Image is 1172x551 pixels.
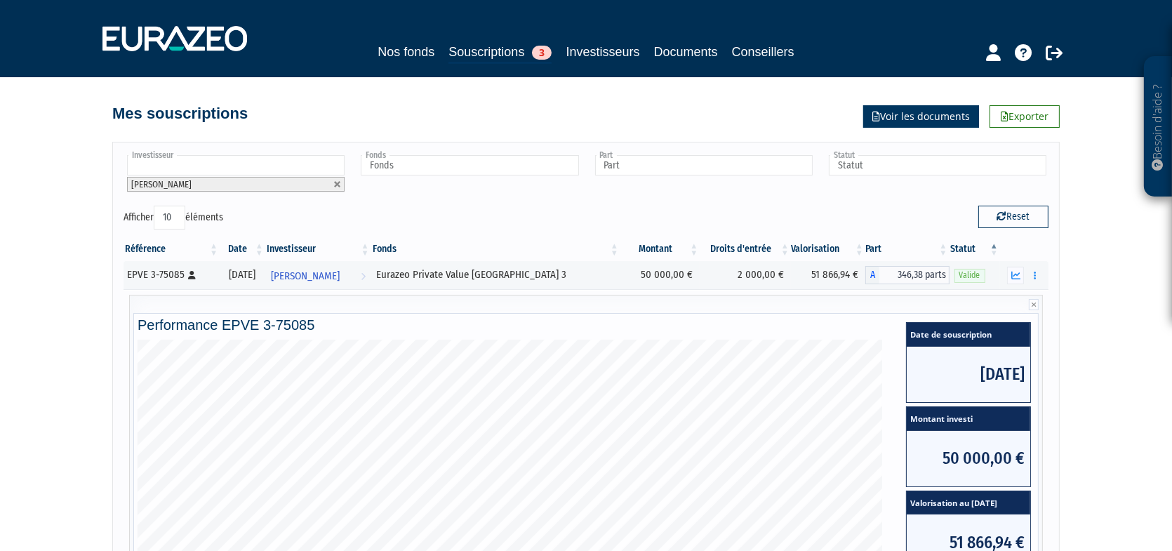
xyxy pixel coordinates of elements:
[378,42,434,62] a: Nos fonds
[265,261,371,289] a: [PERSON_NAME]
[879,266,950,284] span: 346,38 parts
[978,206,1048,228] button: Reset
[566,42,639,62] a: Investisseurs
[950,237,1000,261] th: Statut : activer pour trier la colonne par ordre d&eacute;croissant
[131,179,192,190] span: [PERSON_NAME]
[907,491,1030,515] span: Valorisation au [DATE]
[865,266,879,284] span: A
[371,237,620,261] th: Fonds: activer pour trier la colonne par ordre croissant
[907,347,1030,402] span: [DATE]
[791,237,865,261] th: Valorisation: activer pour trier la colonne par ordre croissant
[907,407,1030,431] span: Montant investi
[127,267,215,282] div: EPVE 3-75085
[700,237,791,261] th: Droits d'entrée: activer pour trier la colonne par ordre croissant
[654,42,718,62] a: Documents
[863,105,979,128] a: Voir les documents
[620,237,700,261] th: Montant: activer pour trier la colonne par ordre croissant
[532,46,552,60] span: 3
[990,105,1060,128] a: Exporter
[1150,64,1166,190] p: Besoin d'aide ?
[732,42,794,62] a: Conseillers
[791,261,865,289] td: 51 866,94 €
[865,237,950,261] th: Part: activer pour trier la colonne par ordre croissant
[907,431,1030,486] span: 50 000,00 €
[448,42,552,64] a: Souscriptions3
[124,206,223,230] label: Afficher éléments
[225,267,260,282] div: [DATE]
[865,266,950,284] div: A - Eurazeo Private Value Europe 3
[620,261,700,289] td: 50 000,00 €
[700,261,791,289] td: 2 000,00 €
[361,263,366,289] i: Voir l'investisseur
[138,317,1034,333] h4: Performance EPVE 3-75085
[271,263,340,289] span: [PERSON_NAME]
[124,237,220,261] th: Référence : activer pour trier la colonne par ordre croissant
[265,237,371,261] th: Investisseur: activer pour trier la colonne par ordre croissant
[112,105,248,122] h4: Mes souscriptions
[188,271,196,279] i: [Français] Personne physique
[220,237,265,261] th: Date: activer pour trier la colonne par ordre croissant
[907,323,1030,347] span: Date de souscription
[954,269,985,282] span: Valide
[154,206,185,230] select: Afficheréléments
[376,267,615,282] div: Eurazeo Private Value [GEOGRAPHIC_DATA] 3
[102,26,247,51] img: 1732889491-logotype_eurazeo_blanc_rvb.png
